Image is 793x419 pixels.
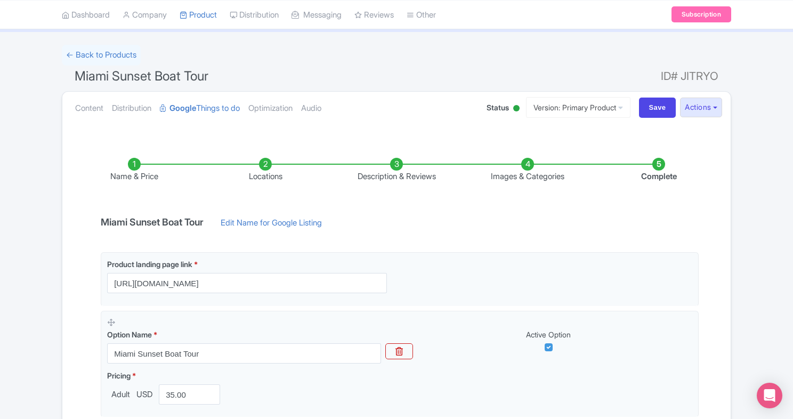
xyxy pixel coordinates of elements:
[69,158,200,183] li: Name & Price
[639,98,676,118] input: Save
[671,6,731,22] a: Subscription
[107,260,192,269] span: Product landing page link
[593,158,724,183] li: Complete
[75,92,103,125] a: Content
[107,330,152,339] span: Option Name
[107,273,387,293] input: Product landing page link
[526,330,571,339] span: Active Option
[462,158,593,183] li: Images & Categories
[94,217,210,228] h4: Miami Sunset Boat Tour
[160,92,240,125] a: GoogleThings to do
[107,371,131,380] span: Pricing
[680,98,722,117] button: Actions
[107,389,134,401] span: Adult
[112,92,151,125] a: Distribution
[75,68,208,84] span: Miami Sunset Boat Tour
[526,97,630,118] a: Version: Primary Product
[248,92,293,125] a: Optimization
[210,217,333,234] a: Edit Name for Google Listing
[331,158,462,183] li: Description & Reviews
[107,343,381,364] input: Option Name
[200,158,331,183] li: Locations
[169,102,196,115] strong: Google
[134,389,155,401] span: USD
[62,45,141,66] a: ← Back to Products
[511,101,522,117] div: Active
[661,66,718,87] span: ID# JITRYO
[757,383,782,408] div: Open Intercom Messenger
[487,102,509,113] span: Status
[159,384,220,405] input: 0.00
[301,92,321,125] a: Audio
